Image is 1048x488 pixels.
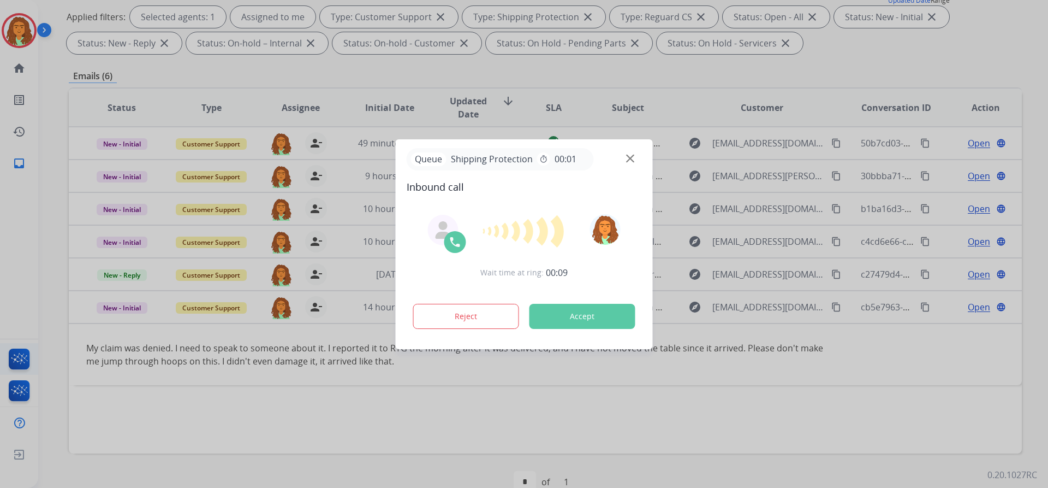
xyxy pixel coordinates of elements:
span: Inbound call [407,179,642,195]
button: Accept [529,304,635,329]
span: 00:09 [546,266,568,279]
span: Wait time at ring: [480,267,544,278]
button: Reject [413,304,519,329]
img: close-button [626,154,634,162]
p: 0.20.1027RC [987,468,1037,481]
img: agent-avatar [434,221,452,239]
span: 00:01 [555,152,576,166]
img: call-icon [449,236,462,249]
span: Shipping Protection [446,152,537,166]
p: Queue [411,152,446,166]
img: avatar [589,214,620,245]
mat-icon: timer [539,155,548,163]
